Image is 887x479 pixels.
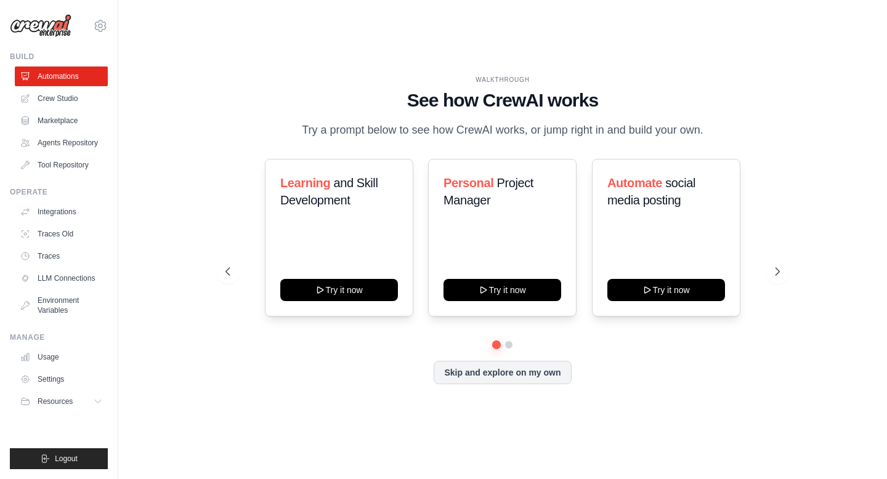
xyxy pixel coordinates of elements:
p: Try a prompt below to see how CrewAI works, or jump right in and build your own. [296,121,710,139]
div: WALKTHROUGH [225,75,779,84]
a: LLM Connections [15,268,108,288]
button: Try it now [443,279,561,301]
span: Resources [38,396,73,406]
span: Automate [607,176,662,190]
a: Integrations [15,202,108,222]
a: Automations [15,66,108,86]
h1: See how CrewAI works [225,89,779,111]
span: social media posting [607,176,695,207]
a: Traces [15,246,108,266]
a: Tool Repository [15,155,108,175]
div: Manage [10,332,108,342]
img: Logo [10,14,71,38]
div: Operate [10,187,108,197]
a: Usage [15,347,108,367]
a: Settings [15,369,108,389]
button: Skip and explore on my own [434,361,571,384]
button: Logout [10,448,108,469]
button: Resources [15,392,108,411]
a: Marketplace [15,111,108,131]
button: Try it now [280,279,398,301]
a: Environment Variables [15,291,108,320]
a: Crew Studio [15,89,108,108]
span: Logout [55,454,78,464]
a: Agents Repository [15,133,108,153]
button: Try it now [607,279,725,301]
span: Learning [280,176,330,190]
div: Build [10,52,108,62]
a: Traces Old [15,224,108,244]
span: Personal [443,176,493,190]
